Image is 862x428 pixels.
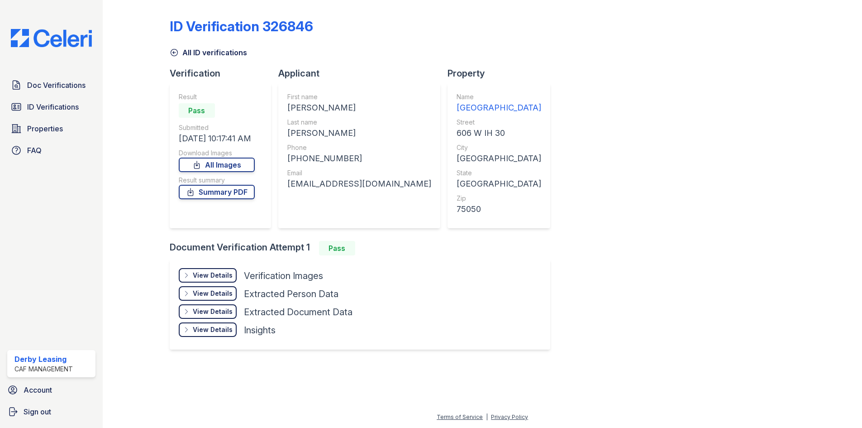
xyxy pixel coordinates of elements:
div: [DATE] 10:17:41 AM [179,132,255,145]
a: Properties [7,120,95,138]
a: Terms of Service [437,414,483,420]
span: ID Verifications [27,101,79,112]
div: CAF Management [14,365,73,374]
div: Email [287,168,431,178]
a: ID Verifications [7,98,95,116]
div: First name [287,92,431,101]
div: Result summary [179,176,255,185]
div: Name [457,92,541,101]
div: Last name [287,118,431,127]
a: All Images [179,158,255,172]
a: Account [4,381,99,399]
a: Privacy Policy [491,414,528,420]
div: View Details [193,307,233,316]
div: [GEOGRAPHIC_DATA] [457,101,541,114]
a: FAQ [7,141,95,159]
div: Zip [457,194,541,203]
div: 75050 [457,203,541,216]
div: View Details [193,289,233,298]
div: Submitted [179,123,255,132]
div: View Details [193,271,233,280]
div: State [457,168,541,178]
div: ID Verification 326846 [170,18,313,34]
span: Properties [27,123,63,134]
div: Download Images [179,149,255,158]
div: [EMAIL_ADDRESS][DOMAIN_NAME] [287,178,431,190]
div: City [457,143,541,152]
a: All ID verifications [170,47,247,58]
div: Property [448,67,557,80]
span: Account [24,385,52,395]
a: Sign out [4,403,99,421]
div: Verification Images [244,269,323,282]
div: Applicant [278,67,448,80]
img: CE_Logo_Blue-a8612792a0a2168367f1c8372b55b34899dd931a85d93a1a3d3e32e68fde9ad4.png [4,29,99,47]
div: Phone [287,143,431,152]
div: Document Verification Attempt 1 [170,241,557,255]
div: Verification [170,67,278,80]
span: Doc Verifications [27,80,86,91]
div: | [486,414,488,420]
div: [PERSON_NAME] [287,101,431,114]
div: [GEOGRAPHIC_DATA] [457,178,541,190]
a: Summary PDF [179,185,255,199]
div: Pass [319,241,355,255]
a: Name [GEOGRAPHIC_DATA] [457,92,541,114]
span: Sign out [24,406,51,417]
div: Street [457,118,541,127]
div: [GEOGRAPHIC_DATA] [457,152,541,165]
div: Derby Leasing [14,354,73,365]
div: Result [179,92,255,101]
div: 606 W IH 30 [457,127,541,139]
div: Extracted Person Data [244,288,338,300]
div: View Details [193,325,233,334]
div: Pass [179,103,215,118]
div: Insights [244,324,276,337]
div: [PERSON_NAME] [287,127,431,139]
a: Doc Verifications [7,76,95,94]
span: FAQ [27,145,42,156]
div: [PHONE_NUMBER] [287,152,431,165]
div: Extracted Document Data [244,306,352,318]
